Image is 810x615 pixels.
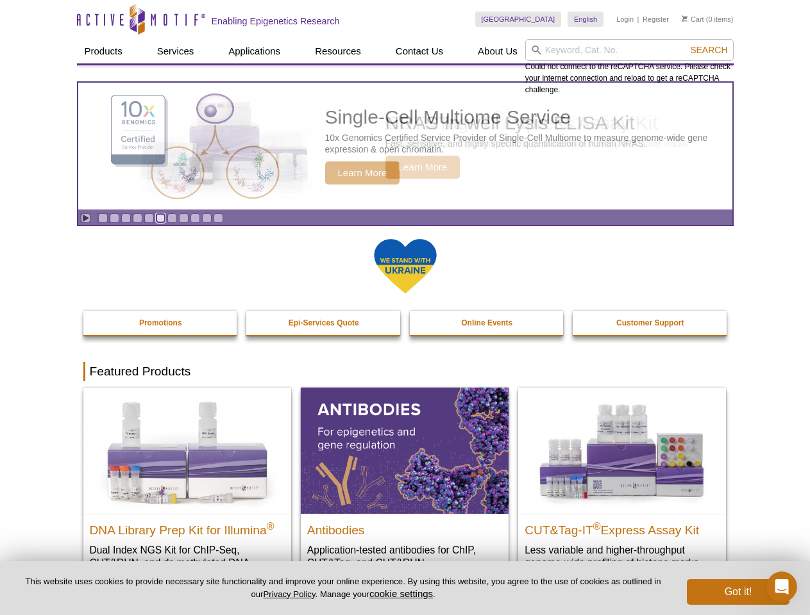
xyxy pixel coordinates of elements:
a: Go to slide 3 [121,213,131,223]
button: Got it! [687,579,789,605]
a: Go to slide 11 [214,213,223,223]
a: Go to slide 8 [179,213,189,223]
p: Dual Index NGS Kit for ChIP-Seq, CUT&RUN, and ds methylated DNA assays. [90,543,285,582]
a: Go to slide 1 [98,213,108,223]
a: Applications [221,39,288,63]
a: DNA Library Prep Kit for Illumina DNA Library Prep Kit for Illumina® Dual Index NGS Kit for ChIP-... [83,388,291,594]
img: All Antibodies [301,388,509,513]
a: Resources [307,39,369,63]
p: Application-tested antibodies for ChIP, CUT&Tag, and CUT&RUN. [307,543,502,570]
button: cookie settings [369,588,433,599]
a: English [568,12,603,27]
strong: Epi-Services Quote [289,318,359,327]
a: All Antibodies Antibodies Application-tested antibodies for ChIP, CUT&Tag, and CUT&RUN. [301,388,509,582]
iframe: Intercom live chat [766,571,797,602]
a: Go to slide 4 [133,213,142,223]
a: Go to slide 7 [167,213,177,223]
sup: ® [593,520,601,531]
img: CUT&Tag-IT® Express Assay Kit [518,388,726,513]
li: | [637,12,639,27]
a: Go to slide 2 [110,213,119,223]
a: Go to slide 10 [202,213,212,223]
a: Privacy Policy [263,589,315,599]
a: Cart [682,15,704,24]
img: We Stand With Ukraine [373,238,437,295]
img: Your Cart [682,15,688,22]
a: Go to slide 5 [144,213,154,223]
p: Less variable and higher-throughput genome-wide profiling of histone marks​. [525,543,720,570]
h2: CUT&Tag-IT Express Assay Kit [525,518,720,537]
a: Login [616,15,634,24]
a: About Us [470,39,525,63]
span: Search [690,45,727,55]
h2: Antibodies [307,518,502,537]
a: Promotions [83,311,239,335]
img: DNA Library Prep Kit for Illumina [83,388,291,513]
a: Epi-Services Quote [246,311,401,335]
sup: ® [267,520,274,531]
button: Search [686,44,731,56]
a: Online Events [410,311,565,335]
div: Could not connect to the reCAPTCHA service. Please check your internet connection and reload to g... [525,39,734,95]
h2: Enabling Epigenetics Research [212,15,340,27]
input: Keyword, Cat. No. [525,39,734,61]
h2: Featured Products [83,362,727,381]
a: Services [149,39,202,63]
a: Contact Us [388,39,451,63]
strong: Promotions [139,318,182,327]
h2: DNA Library Prep Kit for Illumina [90,518,285,537]
strong: Customer Support [616,318,684,327]
a: Customer Support [573,311,728,335]
a: Toggle autoplay [81,213,90,223]
a: Go to slide 6 [156,213,165,223]
a: Go to slide 9 [190,213,200,223]
a: Products [77,39,130,63]
a: Register [643,15,669,24]
strong: Online Events [461,318,512,327]
a: CUT&Tag-IT® Express Assay Kit CUT&Tag-IT®Express Assay Kit Less variable and higher-throughput ge... [518,388,726,582]
a: [GEOGRAPHIC_DATA] [475,12,562,27]
p: This website uses cookies to provide necessary site functionality and improve your online experie... [21,576,666,600]
li: (0 items) [682,12,734,27]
